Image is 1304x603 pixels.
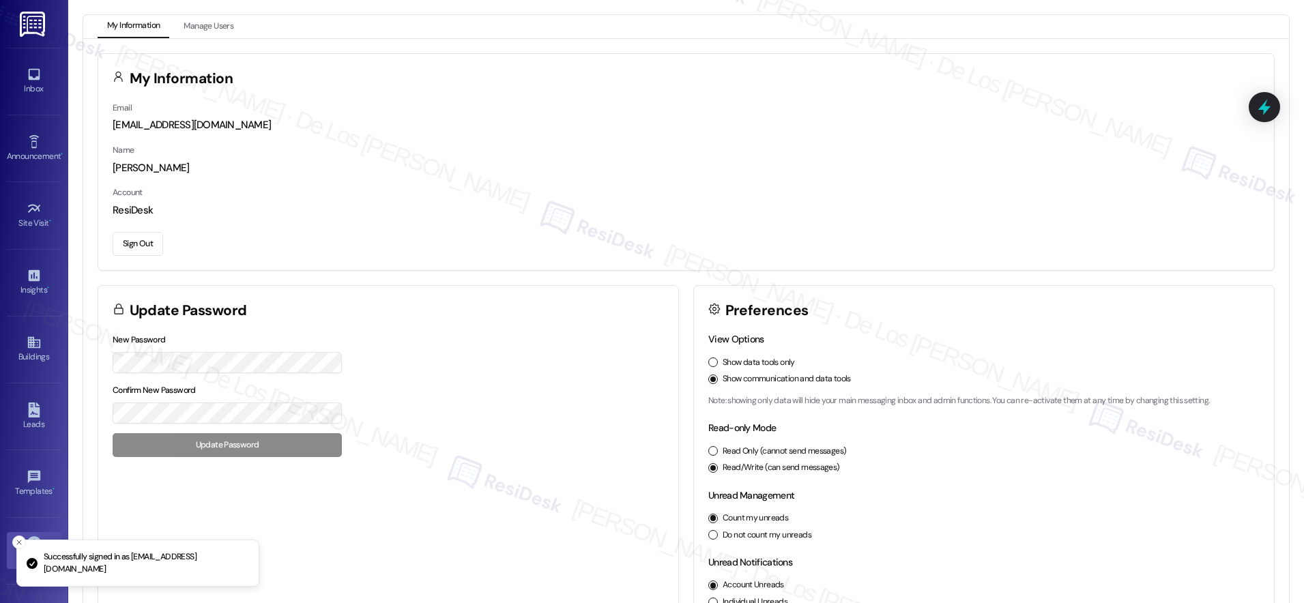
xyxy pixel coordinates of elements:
[725,304,809,318] h3: Preferences
[53,484,55,494] span: •
[7,264,61,301] a: Insights •
[113,102,132,113] label: Email
[708,395,1260,407] p: Note: showing only data will hide your main messaging inbox and admin functions. You can re-activ...
[7,63,61,100] a: Inbox
[47,283,49,293] span: •
[113,161,1260,175] div: [PERSON_NAME]
[113,334,166,345] label: New Password
[174,15,243,38] button: Manage Users
[113,118,1260,132] div: [EMAIL_ADDRESS][DOMAIN_NAME]
[708,556,792,568] label: Unread Notifications
[723,445,846,458] label: Read Only (cannot send messages)
[113,187,143,198] label: Account
[7,398,61,435] a: Leads
[130,72,233,86] h3: My Information
[723,357,795,369] label: Show data tools only
[44,551,248,575] p: Successfully signed in as [EMAIL_ADDRESS][DOMAIN_NAME]
[723,373,851,385] label: Show communication and data tools
[113,232,163,256] button: Sign Out
[98,15,169,38] button: My Information
[61,149,63,159] span: •
[723,579,784,591] label: Account Unreads
[130,304,247,318] h3: Update Password
[708,422,776,434] label: Read-only Mode
[723,529,811,542] label: Do not count my unreads
[113,145,134,156] label: Name
[708,489,794,501] label: Unread Management
[49,216,51,226] span: •
[7,197,61,234] a: Site Visit •
[113,203,1260,218] div: ResiDesk
[7,532,61,569] a: Account
[7,331,61,368] a: Buildings
[708,333,764,345] label: View Options
[723,462,840,474] label: Read/Write (can send messages)
[12,535,26,549] button: Close toast
[20,12,48,37] img: ResiDesk Logo
[113,385,196,396] label: Confirm New Password
[723,512,788,525] label: Count my unreads
[7,465,61,502] a: Templates •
